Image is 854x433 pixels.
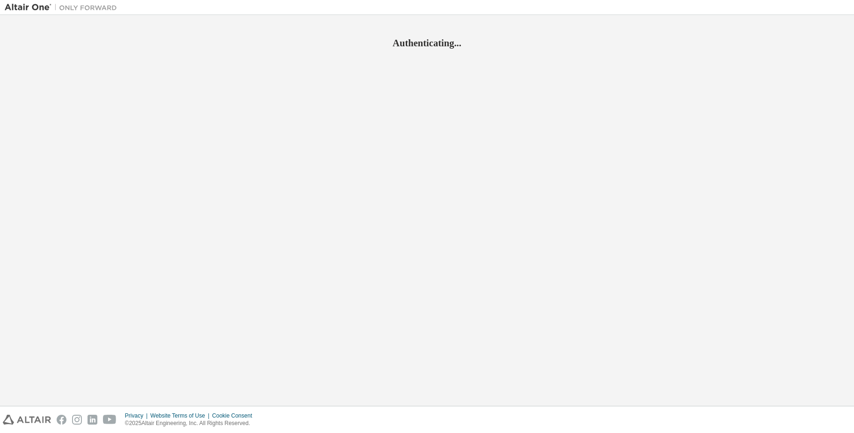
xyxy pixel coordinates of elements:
p: © 2025 Altair Engineering, Inc. All Rights Reserved. [125,419,258,427]
img: linkedin.svg [88,415,97,425]
div: Website Terms of Use [150,412,212,419]
img: instagram.svg [72,415,82,425]
div: Cookie Consent [212,412,257,419]
img: Altair One [5,3,122,12]
img: altair_logo.svg [3,415,51,425]
img: youtube.svg [103,415,117,425]
img: facebook.svg [57,415,66,425]
div: Privacy [125,412,150,419]
h2: Authenticating... [5,37,849,49]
